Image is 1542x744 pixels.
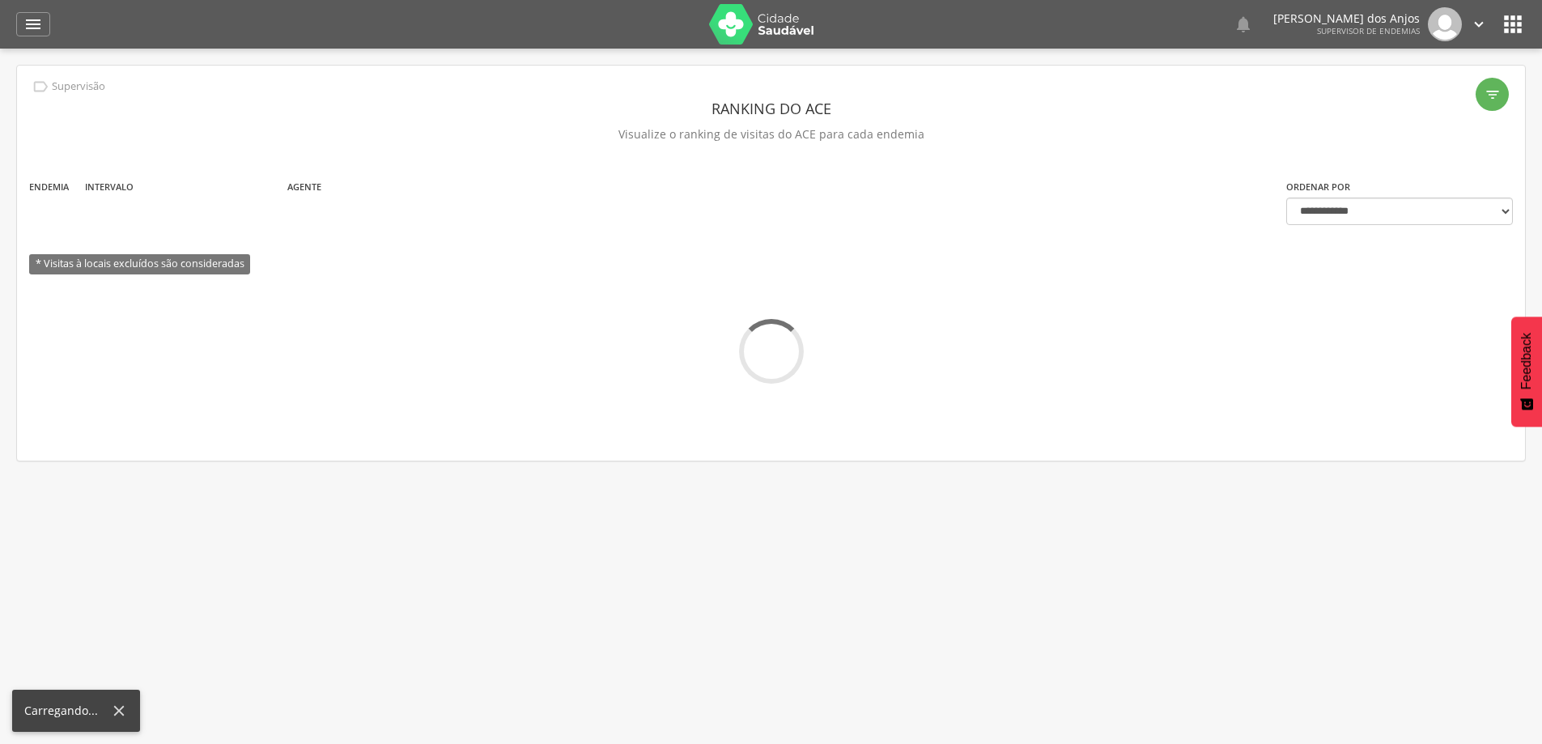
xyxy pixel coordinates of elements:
i:  [32,78,49,96]
i:  [1500,11,1526,37]
a:  [1470,7,1488,41]
i:  [1485,87,1501,103]
button: Feedback - Mostrar pesquisa [1511,317,1542,427]
p: [PERSON_NAME] dos Anjos [1273,13,1420,24]
span: * Visitas à locais excluídos são consideradas [29,254,250,274]
span: Feedback [1519,333,1534,389]
a:  [1234,7,1253,41]
div: Carregando... [24,703,110,719]
label: Agente [287,181,321,193]
a:  [16,12,50,36]
span: Supervisor de Endemias [1317,25,1420,36]
i:  [23,15,43,34]
i:  [1470,15,1488,33]
label: Intervalo [85,181,134,193]
label: Endemia [29,181,69,193]
header: Ranking do ACE [29,94,1513,123]
label: Ordenar por [1286,181,1350,193]
div: Filtro [1476,78,1509,111]
p: Supervisão [52,80,105,93]
p: Visualize o ranking de visitas do ACE para cada endemia [29,123,1513,146]
i:  [1234,15,1253,34]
